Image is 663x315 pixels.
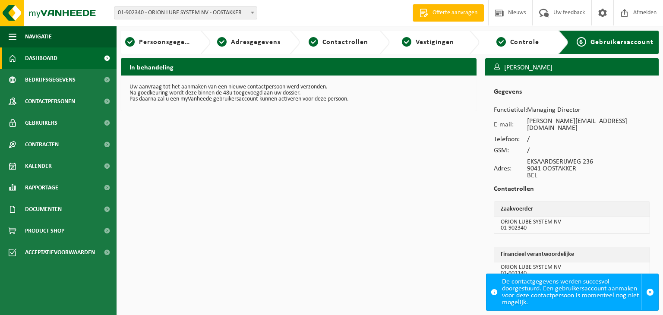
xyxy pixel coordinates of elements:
h2: Gegevens [494,88,650,100]
span: Dashboard [25,47,57,69]
span: 2 [217,37,227,47]
span: Rapportage [25,177,58,198]
p: Uw aanvraag tot het aanmaken van een nieuwe contactpersoon werd verzonden. [129,84,468,90]
span: Controle [510,39,539,46]
h2: In behandeling [121,58,477,75]
span: 01-902340 - ORION LUBE SYSTEM NV - OOSTAKKER [114,6,257,19]
div: De contactgegevens werden succesvol doorgestuurd. Een gebruikersaccount aanmaken voor deze contac... [502,274,641,310]
span: Gebruikers [25,112,57,134]
span: Vestigingen [416,39,454,46]
span: Adresgegevens [231,39,281,46]
span: Persoonsgegevens [139,39,200,46]
h3: [PERSON_NAME] [485,58,659,77]
p: Pas daarna zal u een myVanheede gebruikersaccount kunnen activeren voor deze persoon. [129,96,468,102]
td: EKSAARDSERIJWEG 236 9041 OOSTAKKER BEL [527,156,650,181]
td: Adres: [494,156,527,181]
span: Kalender [25,155,52,177]
span: Contactpersonen [25,91,75,112]
td: GSM: [494,145,527,156]
span: 4 [402,37,411,47]
td: ORION LUBE SYSTEM NV 01-902340 [494,262,650,279]
a: Offerte aanvragen [413,4,484,22]
span: Gebruikersaccount [590,39,654,46]
a: 2Adresgegevens [215,37,283,47]
span: 1 [125,37,135,47]
span: 01-902340 - ORION LUBE SYSTEM NV - OOSTAKKER [114,7,257,19]
span: Offerte aanvragen [430,9,480,17]
span: Contactrollen [322,39,368,46]
p: Na goedkeuring wordt deze binnen de 48u toegevoegd aan uw dossier. [129,90,468,96]
th: Financieel verantwoordelijke [494,247,650,262]
td: Functietitel: [494,104,527,116]
td: / [527,134,650,145]
span: Acceptatievoorwaarden [25,242,95,263]
span: Product Shop [25,220,64,242]
a: 1Persoonsgegevens [125,37,193,47]
span: 6 [577,37,586,47]
span: Contracten [25,134,59,155]
a: 3Contactrollen [304,37,373,47]
td: / [527,145,650,156]
span: 5 [496,37,506,47]
td: E-mail: [494,116,527,134]
th: Zaakvoerder [494,202,650,217]
td: ORION LUBE SYSTEM NV 01-902340 [494,217,650,233]
span: 3 [309,37,318,47]
td: Telefoon: [494,134,527,145]
a: 5Controle [484,37,552,47]
span: Navigatie [25,26,52,47]
span: Documenten [25,198,62,220]
td: Managing Director [527,104,650,116]
a: 4Vestigingen [394,37,462,47]
h2: Contactrollen [494,186,650,197]
td: [PERSON_NAME][EMAIL_ADDRESS][DOMAIN_NAME] [527,116,650,134]
span: Bedrijfsgegevens [25,69,76,91]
